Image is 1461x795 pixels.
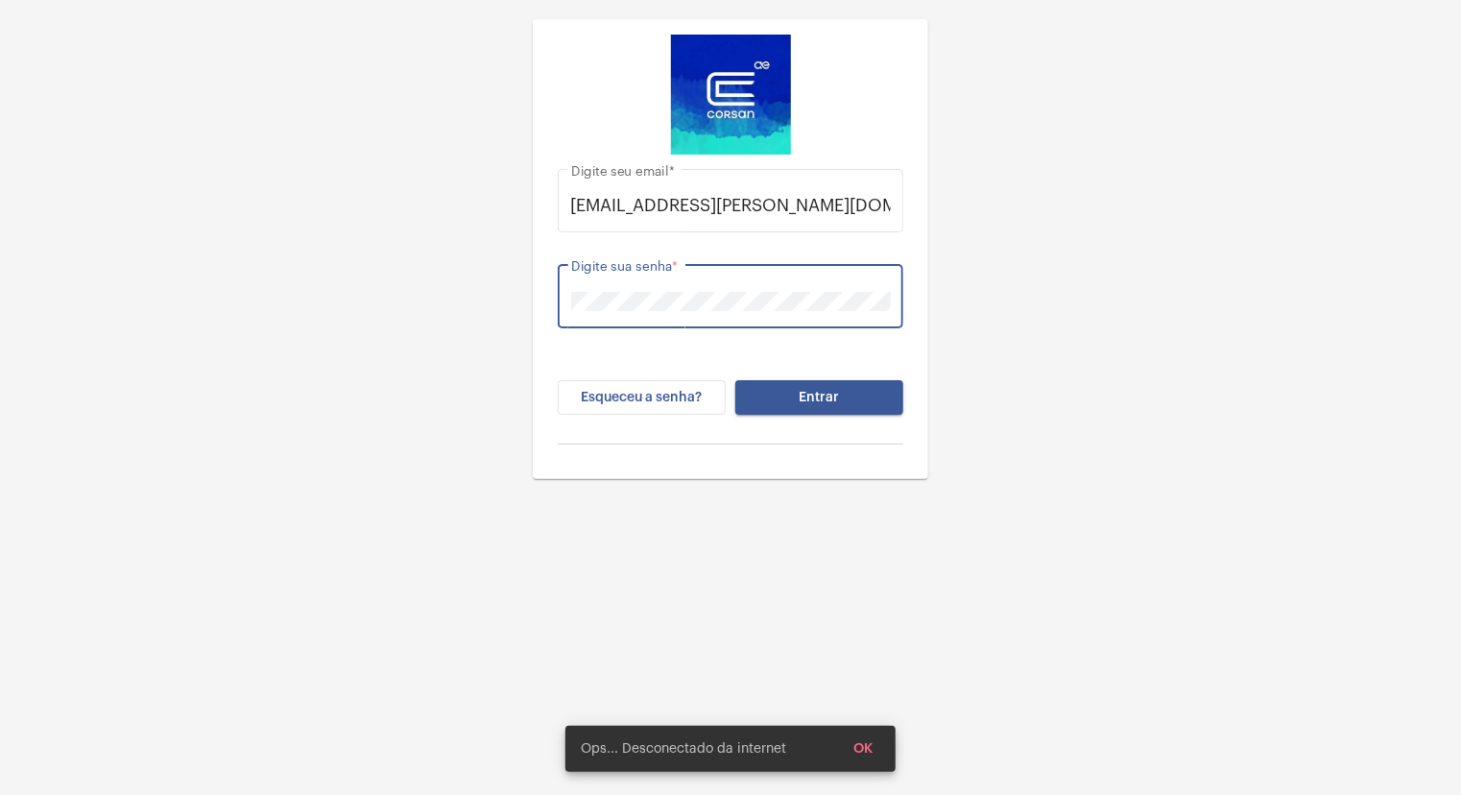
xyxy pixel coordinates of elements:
img: d4669ae0-8c07-2337-4f67-34b0df7f5ae4.jpeg [671,35,791,155]
span: Entrar [800,391,840,404]
button: Entrar [735,380,903,415]
button: Esqueceu a senha? [558,380,726,415]
span: Ops... Desconectado da internet [581,739,786,759]
input: Digite seu email [571,196,891,215]
span: OK [853,742,873,756]
button: OK [838,732,888,766]
span: Esqueceu a senha? [582,391,703,404]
